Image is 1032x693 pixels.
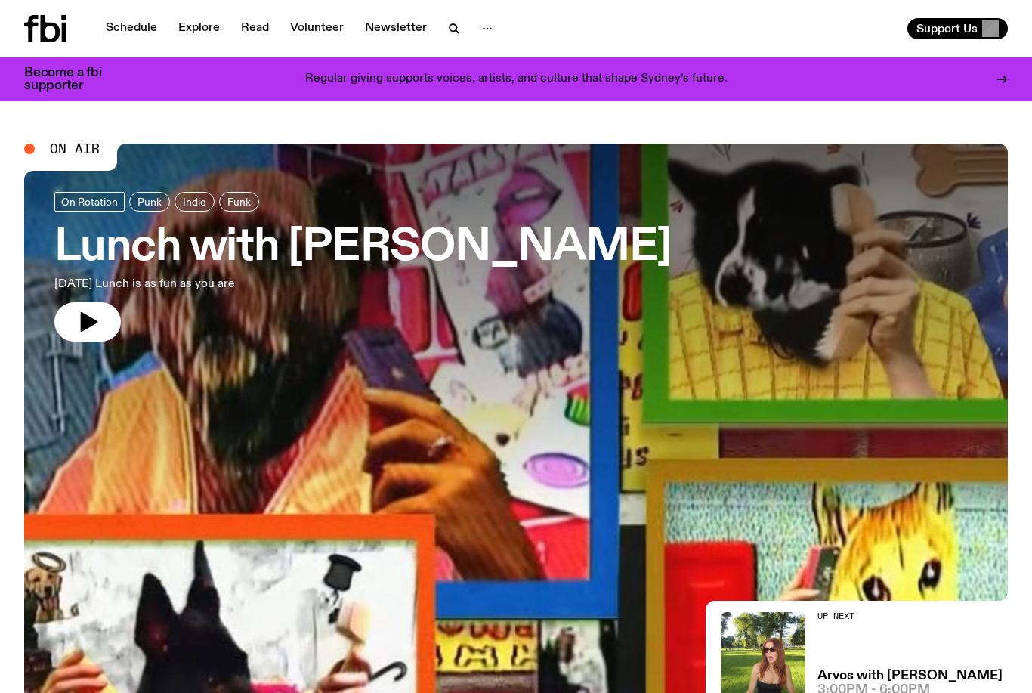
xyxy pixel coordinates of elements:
[817,670,1003,682] a: Arvos with [PERSON_NAME]
[232,18,278,39] a: Read
[281,18,353,39] a: Volunteer
[129,192,170,212] a: Punk
[54,275,441,293] p: [DATE] Lunch is as fun as you are
[50,142,100,156] span: On Air
[175,192,215,212] a: Indie
[24,67,121,92] h3: Become a fbi supporter
[916,22,978,36] span: Support Us
[61,196,118,207] span: On Rotation
[817,612,1003,620] h2: Up Next
[169,18,229,39] a: Explore
[227,196,251,207] span: Funk
[356,18,436,39] a: Newsletter
[54,192,125,212] a: On Rotation
[54,192,672,342] a: Lunch with [PERSON_NAME][DATE] Lunch is as fun as you are
[219,192,259,212] a: Funk
[137,196,162,207] span: Punk
[54,227,672,269] h3: Lunch with [PERSON_NAME]
[183,196,206,207] span: Indie
[907,18,1008,39] button: Support Us
[305,73,728,86] p: Regular giving supports voices, artists, and culture that shape Sydney’s future.
[97,18,166,39] a: Schedule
